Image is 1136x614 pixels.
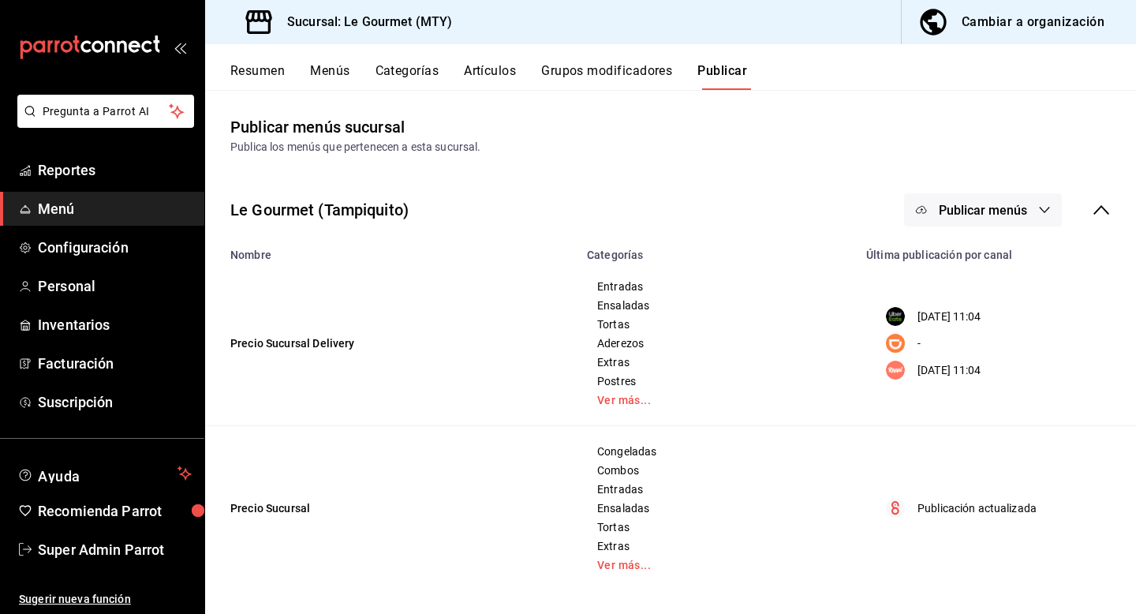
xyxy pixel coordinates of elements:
[597,338,837,349] span: Aderezos
[38,198,192,219] span: Menú
[597,484,837,495] span: Entradas
[962,11,1104,33] div: Cambiar a organización
[38,391,192,413] span: Suscripción
[230,115,405,139] div: Publicar menús sucursal
[275,13,452,32] h3: Sucursal: Le Gourmet (MTY)
[230,63,285,90] button: Resumen
[19,591,192,608] span: Sugerir nueva función
[205,426,577,591] td: Precio Sucursal
[310,63,349,90] button: Menús
[697,63,747,90] button: Publicar
[917,309,981,325] p: [DATE] 11:04
[38,353,192,374] span: Facturación
[917,362,981,379] p: [DATE] 11:04
[464,63,516,90] button: Artículos
[597,281,837,292] span: Entradas
[597,357,837,368] span: Extras
[38,500,192,522] span: Recomienda Parrot
[904,193,1062,227] button: Publicar menús
[230,63,1136,90] div: navigation tabs
[597,465,837,476] span: Combos
[38,539,192,560] span: Super Admin Parrot
[205,239,577,261] th: Nombre
[597,503,837,514] span: Ensaladas
[939,203,1027,218] span: Publicar menús
[376,63,439,90] button: Categorías
[17,95,194,128] button: Pregunta a Parrot AI
[230,198,409,222] div: Le Gourmet (Tampiquito)
[541,63,672,90] button: Grupos modificadores
[230,139,1111,155] div: Publica los menús que pertenecen a esta sucursal.
[597,300,837,311] span: Ensaladas
[38,237,192,258] span: Configuración
[597,376,837,387] span: Postres
[597,395,837,406] a: Ver más...
[597,522,837,533] span: Tortas
[597,541,837,552] span: Extras
[38,314,192,335] span: Inventarios
[597,319,837,330] span: Tortas
[38,464,171,483] span: Ayuda
[38,275,192,297] span: Personal
[205,239,1136,590] table: menu maker table for brand
[43,103,170,120] span: Pregunta a Parrot AI
[38,159,192,181] span: Reportes
[917,500,1037,517] p: Publicación actualizada
[11,114,194,131] a: Pregunta a Parrot AI
[205,261,577,426] td: Precio Sucursal Delivery
[577,239,857,261] th: Categorías
[597,560,837,571] a: Ver más...
[857,239,1136,261] th: Última publicación por canal
[917,335,921,352] p: -
[597,446,837,457] span: Congeladas
[174,41,186,54] button: open_drawer_menu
